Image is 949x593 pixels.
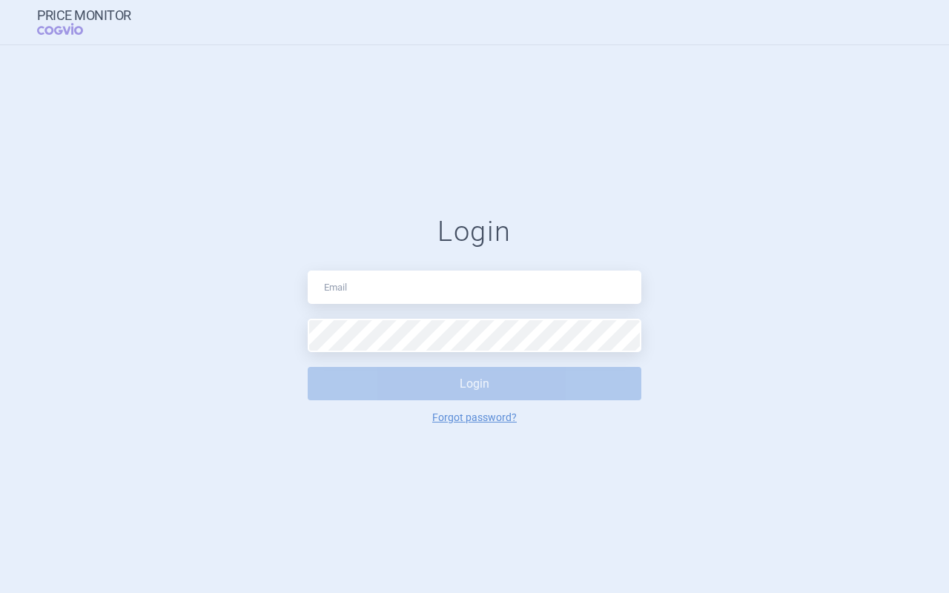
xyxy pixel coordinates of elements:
a: Forgot password? [432,412,517,423]
input: Email [308,271,641,304]
button: Login [308,367,641,400]
a: Price MonitorCOGVIO [37,8,131,36]
strong: Price Monitor [37,8,131,23]
span: COGVIO [37,23,104,35]
h1: Login [308,215,641,249]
